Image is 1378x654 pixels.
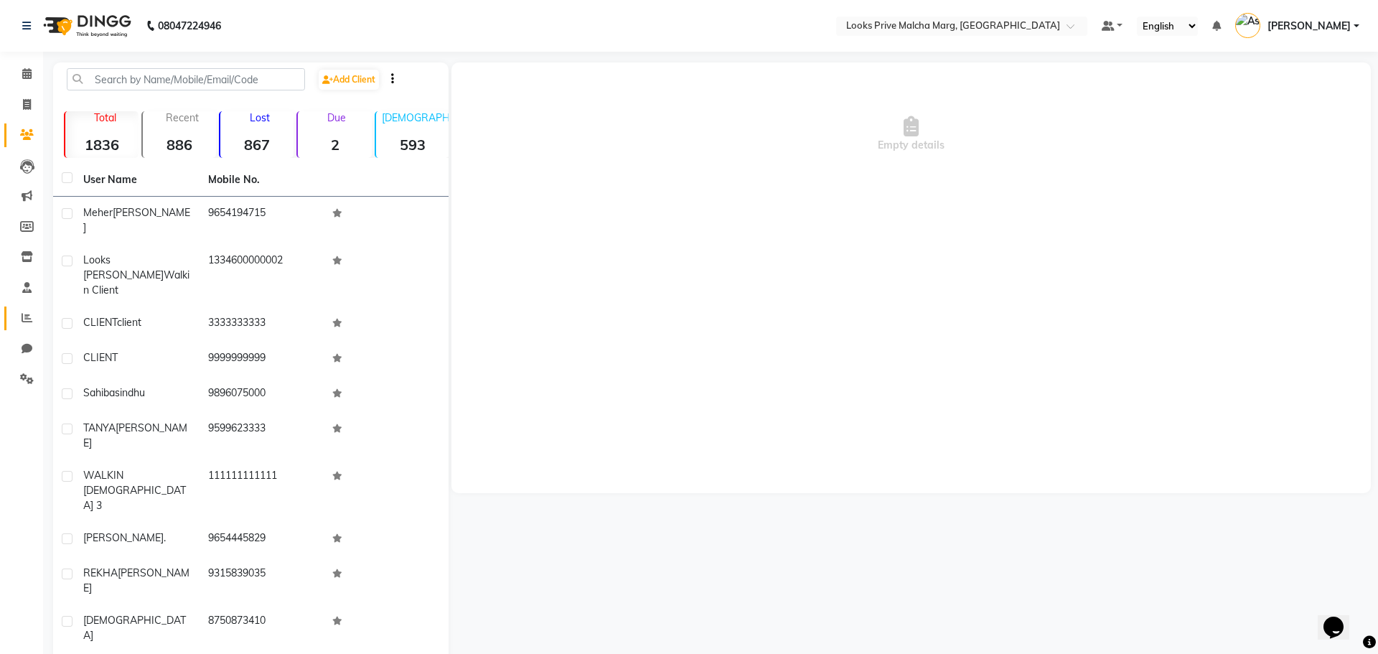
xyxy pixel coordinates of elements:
[83,253,164,281] span: Looks [PERSON_NAME]
[226,111,294,124] p: Lost
[149,111,216,124] p: Recent
[83,386,115,399] span: sahiba
[1267,19,1351,34] span: [PERSON_NAME]
[200,412,324,459] td: 9599623333
[200,604,324,652] td: 8750873410
[1318,597,1364,640] iframe: chat widget
[83,206,113,219] span: Meher
[200,307,324,342] td: 3333333333
[200,342,324,377] td: 9999999999
[220,136,294,154] strong: 867
[83,206,190,234] span: [PERSON_NAME]
[164,531,166,544] span: .
[83,566,189,594] span: [PERSON_NAME]
[158,6,221,46] b: 08047224946
[319,70,379,90] a: Add Client
[37,6,135,46] img: logo
[200,557,324,604] td: 9315839035
[115,386,145,399] span: sindhu
[83,531,164,544] span: [PERSON_NAME]
[83,614,186,642] span: [DEMOGRAPHIC_DATA]
[65,136,139,154] strong: 1836
[200,377,324,412] td: 9896075000
[83,566,118,579] span: REKHA
[75,164,200,197] th: User Name
[83,316,117,329] span: CLIENT
[83,421,187,449] span: [PERSON_NAME]
[83,469,186,512] span: IN [DEMOGRAPHIC_DATA] 3
[67,68,305,90] input: Search by Name/Mobile/Email/Code
[83,421,116,434] span: TANYA
[200,522,324,557] td: 9654445829
[71,111,139,124] p: Total
[200,197,324,244] td: 9654194715
[117,316,141,329] span: client
[382,111,449,124] p: [DEMOGRAPHIC_DATA]
[200,244,324,307] td: 1334600000002
[1235,13,1260,38] img: Ashish Chaurasia
[376,136,449,154] strong: 593
[298,136,371,154] strong: 2
[200,459,324,522] td: 111111111111
[83,351,118,364] span: CLIENT
[301,111,371,124] p: Due
[451,62,1371,206] div: Empty details
[143,136,216,154] strong: 886
[200,164,324,197] th: Mobile No.
[83,469,113,482] span: WALK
